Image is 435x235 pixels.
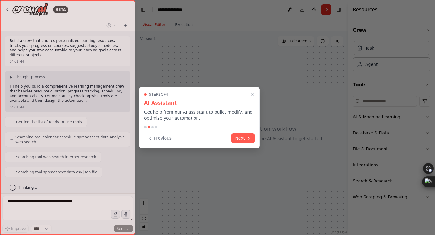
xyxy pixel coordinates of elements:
[139,5,147,14] button: Hide left sidebar
[149,92,168,97] span: Step 2 of 4
[144,99,255,107] h3: AI Assistant
[144,109,255,121] p: Get help from our AI assistant to build, modify, and optimize your automation.
[144,133,175,143] button: Previous
[249,91,256,98] button: Close walkthrough
[231,133,255,143] button: Next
